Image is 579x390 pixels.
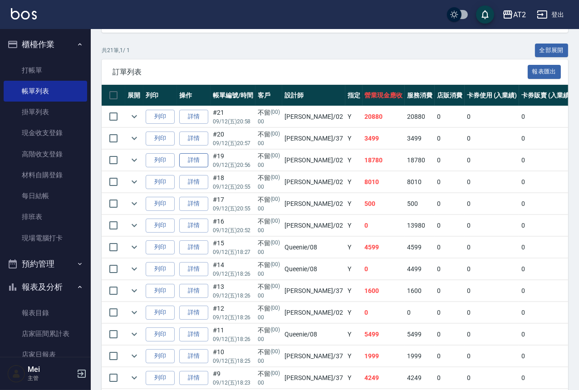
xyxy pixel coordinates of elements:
[4,302,87,323] a: 報表目錄
[405,302,435,323] td: 0
[211,237,255,258] td: #15
[146,197,175,211] button: 列印
[128,284,141,297] button: expand row
[179,327,208,341] a: 詳情
[345,85,363,106] th: 指定
[258,313,280,322] p: 00
[4,165,87,185] a: 材料自購登錄
[435,106,465,127] td: 0
[113,68,528,77] span: 訂單列表
[282,171,345,193] td: [PERSON_NAME] /02
[213,183,253,191] p: 09/12 (五) 20:55
[258,335,280,343] p: 00
[519,171,574,193] td: 0
[179,349,208,363] a: 詳情
[270,304,280,313] p: (00)
[519,324,574,345] td: 0
[4,102,87,122] a: 掛單列表
[128,306,141,319] button: expand row
[363,215,405,236] td: 0
[179,371,208,385] a: 詳情
[146,327,175,341] button: 列印
[363,106,405,127] td: 20880
[405,346,435,367] td: 1999
[499,5,530,24] button: AT2
[435,128,465,149] td: 0
[211,150,255,171] td: #19
[213,335,253,343] p: 09/12 (五) 18:26
[282,128,345,149] td: [PERSON_NAME] /37
[146,110,175,124] button: 列印
[528,67,561,76] a: 報表匯出
[363,150,405,171] td: 18780
[213,161,253,169] p: 09/12 (五) 20:56
[533,6,568,23] button: 登出
[146,371,175,385] button: 列印
[213,205,253,213] p: 09/12 (五) 20:55
[405,258,435,280] td: 4499
[4,33,87,56] button: 櫃檯作業
[282,106,345,127] td: [PERSON_NAME] /02
[270,173,280,183] p: (00)
[179,262,208,276] a: 詳情
[258,357,280,365] p: 00
[258,117,280,126] p: 00
[270,282,280,292] p: (00)
[7,365,25,383] img: Person
[128,240,141,254] button: expand row
[270,108,280,117] p: (00)
[211,324,255,345] td: #11
[363,324,405,345] td: 5499
[465,106,520,127] td: 0
[213,139,253,147] p: 09/12 (五) 20:57
[211,128,255,149] td: #20
[179,219,208,233] a: 詳情
[211,302,255,323] td: #12
[465,215,520,236] td: 0
[519,302,574,323] td: 0
[211,106,255,127] td: #21
[179,110,208,124] a: 詳情
[345,324,363,345] td: Y
[211,367,255,389] td: #9
[211,193,255,214] td: #17
[363,367,405,389] td: 4249
[465,237,520,258] td: 0
[435,171,465,193] td: 0
[128,132,141,145] button: expand row
[4,60,87,81] a: 打帳單
[211,215,255,236] td: #16
[519,215,574,236] td: 0
[4,206,87,227] a: 排班表
[258,217,280,226] div: 不留
[179,240,208,254] a: 詳情
[211,258,255,280] td: #14
[405,324,435,345] td: 5499
[270,260,280,270] p: (00)
[258,239,280,248] div: 不留
[211,171,255,193] td: #18
[282,215,345,236] td: [PERSON_NAME] /02
[435,302,465,323] td: 0
[435,324,465,345] td: 0
[282,85,345,106] th: 設計師
[213,270,253,278] p: 09/12 (五) 18:26
[405,193,435,214] td: 500
[258,173,280,183] div: 不留
[345,128,363,149] td: Y
[345,367,363,389] td: Y
[270,130,280,139] p: (00)
[4,81,87,102] a: 帳單列表
[177,85,211,106] th: 操作
[345,150,363,171] td: Y
[179,306,208,320] a: 詳情
[4,185,87,206] a: 每日結帳
[465,280,520,302] td: 0
[179,175,208,189] a: 詳情
[4,144,87,165] a: 高階收支登錄
[405,171,435,193] td: 8010
[146,153,175,167] button: 列印
[282,324,345,345] td: Queenie /08
[363,258,405,280] td: 0
[405,106,435,127] td: 20880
